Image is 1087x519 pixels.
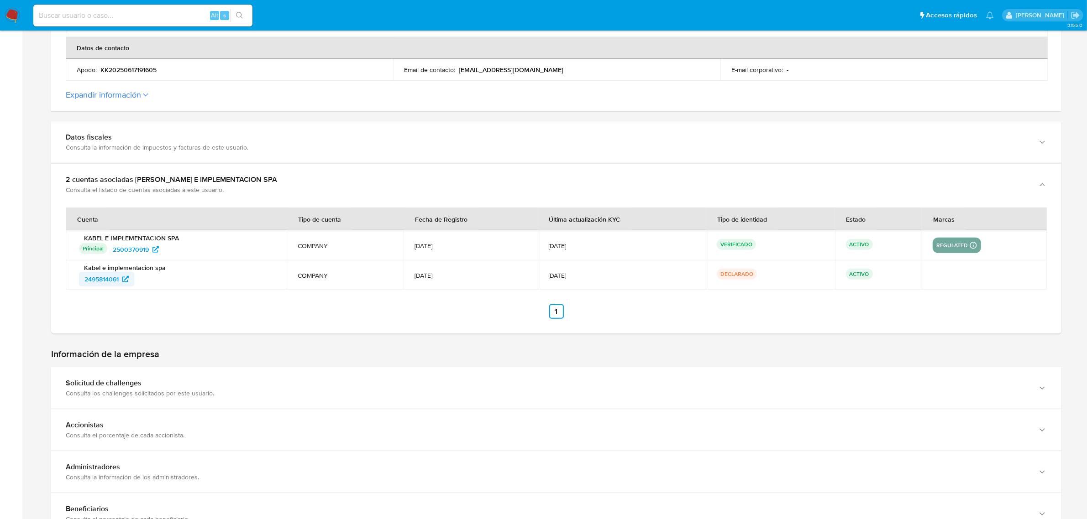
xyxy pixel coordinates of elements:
input: Buscar usuario o caso... [33,10,252,21]
a: Notificaciones [986,11,994,19]
span: Accesos rápidos [926,10,977,20]
span: s [223,11,226,20]
a: Salir [1071,10,1080,20]
button: search-icon [230,9,249,22]
span: Alt [211,11,218,20]
span: 3.155.0 [1067,21,1082,29]
p: camilafernanda.paredessaldano@mercadolibre.cl [1016,11,1067,20]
